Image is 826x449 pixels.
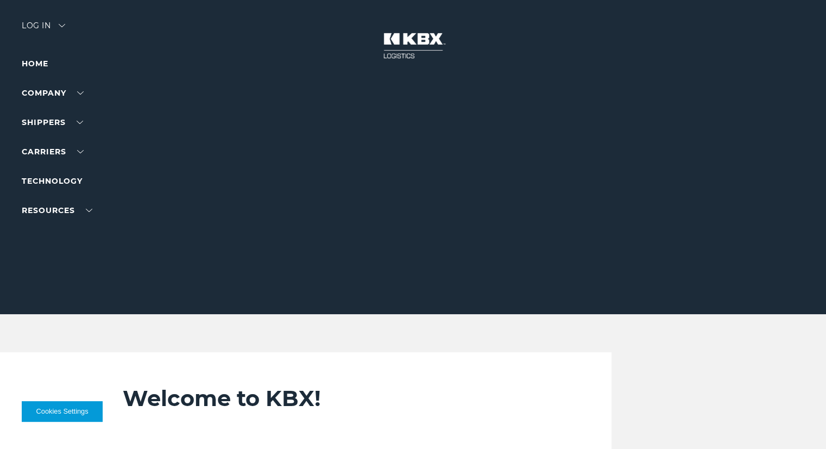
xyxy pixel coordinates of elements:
[22,147,84,157] a: Carriers
[22,401,103,422] button: Cookies Settings
[22,205,92,215] a: RESOURCES
[123,385,569,412] h2: Welcome to KBX!
[22,22,65,38] div: Log in
[22,59,48,68] a: Home
[22,117,83,127] a: SHIPPERS
[22,88,84,98] a: Company
[772,397,826,449] iframe: Chat Widget
[373,22,454,70] img: kbx logo
[22,176,83,186] a: Technology
[59,24,65,27] img: arrow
